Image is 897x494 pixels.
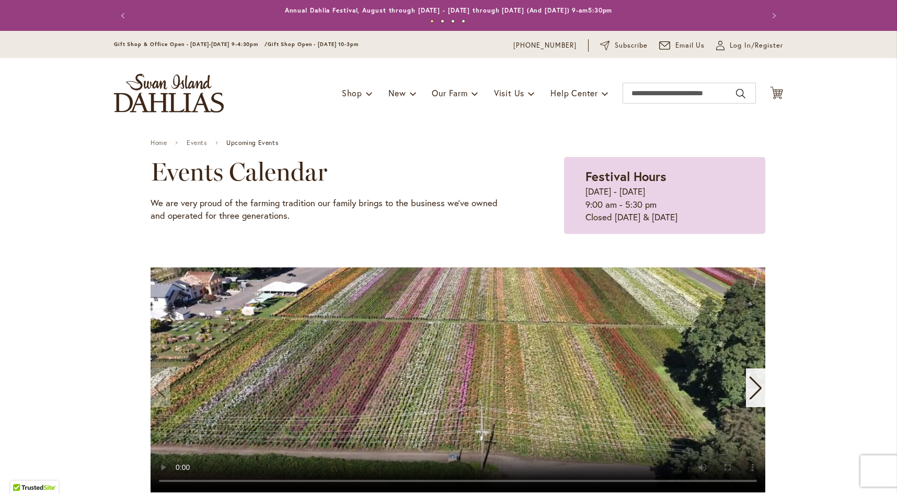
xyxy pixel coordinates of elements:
[730,40,783,51] span: Log In/Register
[268,41,359,48] span: Gift Shop Open - [DATE] 10-3pm
[114,5,135,26] button: Previous
[451,19,455,23] button: 3 of 4
[585,168,666,185] strong: Festival Hours
[226,139,278,147] span: Upcoming Events
[762,5,783,26] button: Next
[114,74,224,113] a: store logo
[659,40,705,51] a: Email Us
[494,87,524,98] span: Visit Us
[462,19,465,23] button: 4 of 4
[388,87,406,98] span: New
[441,19,444,23] button: 2 of 4
[342,87,362,98] span: Shop
[585,185,744,223] p: [DATE] - [DATE] 9:00 am - 5:30 pm Closed [DATE] & [DATE]
[716,40,783,51] a: Log In/Register
[151,157,512,186] h2: Events Calendar
[285,6,613,14] a: Annual Dahlia Festival, August through [DATE] - [DATE] through [DATE] (And [DATE]) 9-am5:30pm
[430,19,434,23] button: 1 of 4
[151,139,167,147] a: Home
[600,40,648,51] a: Subscribe
[550,87,598,98] span: Help Center
[187,139,207,147] a: Events
[675,40,705,51] span: Email Us
[114,41,268,48] span: Gift Shop & Office Open - [DATE]-[DATE] 9-4:30pm /
[432,87,467,98] span: Our Farm
[513,40,577,51] a: [PHONE_NUMBER]
[151,267,765,492] swiper-slide: 1 / 11
[151,197,512,222] p: We are very proud of the farming tradition our family brings to the business we've owned and oper...
[615,40,648,51] span: Subscribe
